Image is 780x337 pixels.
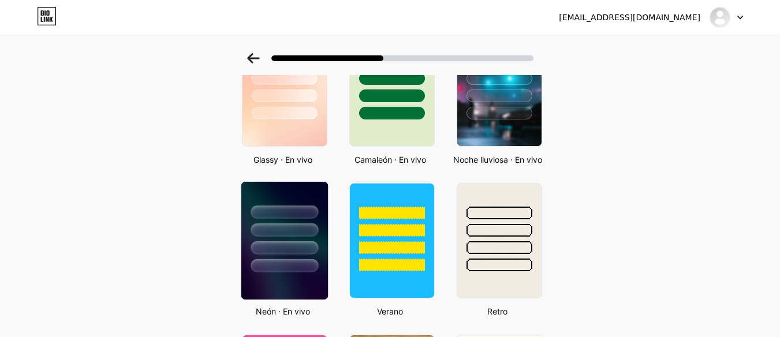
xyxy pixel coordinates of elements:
[377,306,403,316] font: Verano
[241,182,327,299] img: neon.jpg
[354,155,426,164] font: Camaleón · En vivo
[487,306,507,316] font: Retro
[559,13,700,22] font: [EMAIL_ADDRESS][DOMAIN_NAME]
[256,306,310,316] font: Neón · En vivo
[709,6,731,28] img: Joana Pinilla
[253,155,312,164] font: Glassy · En vivo
[453,155,542,164] font: Noche lluviosa · En vivo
